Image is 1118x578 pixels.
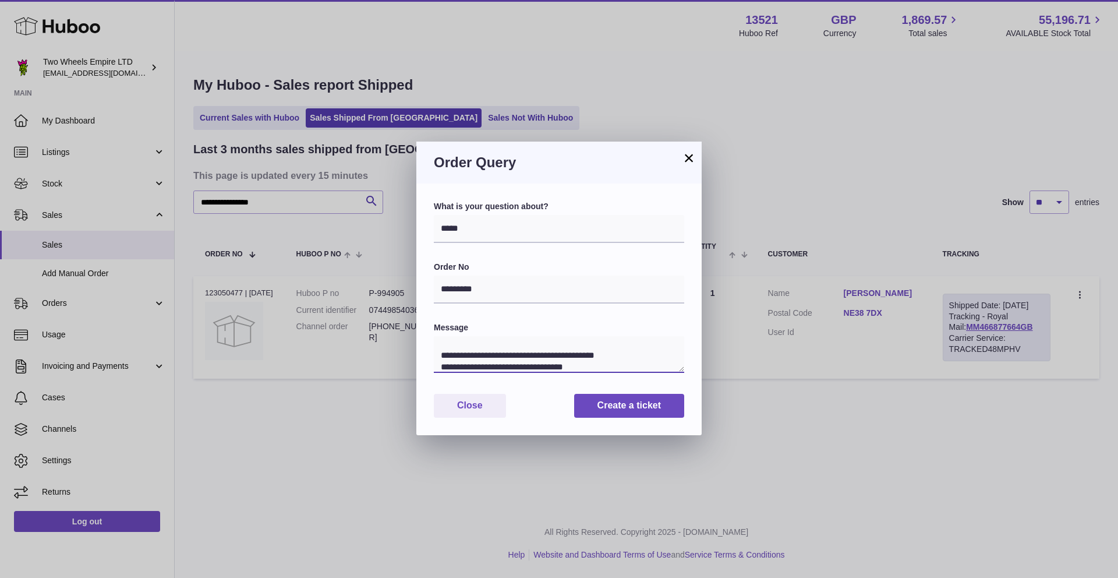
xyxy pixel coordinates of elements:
button: Create a ticket [574,394,684,418]
h3: Order Query [434,153,684,172]
label: Order No [434,262,684,273]
label: Message [434,322,684,333]
button: Close [434,394,506,418]
label: What is your question about? [434,201,684,212]
button: × [682,151,696,165]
